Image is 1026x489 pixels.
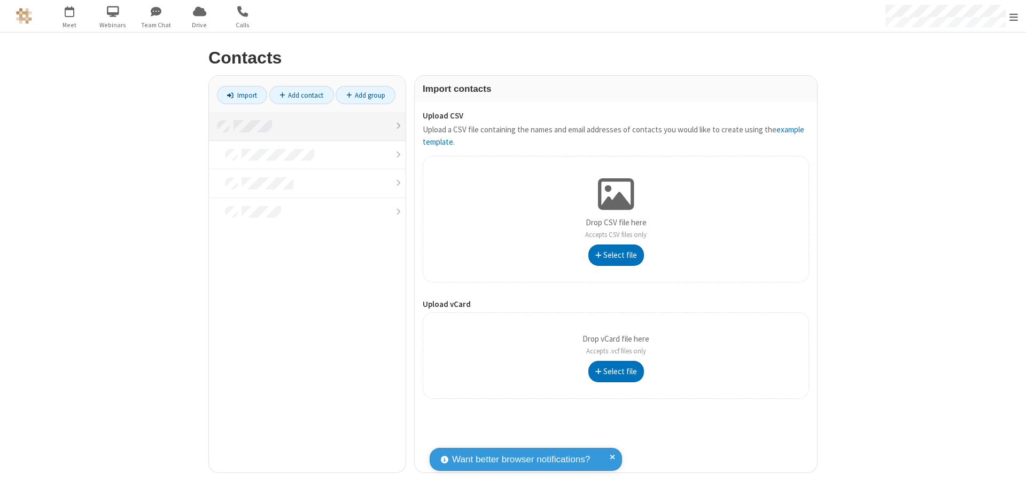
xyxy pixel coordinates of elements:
span: Meet [50,20,90,30]
a: Import [217,86,267,104]
button: Select file [588,361,644,382]
p: Drop CSV file here [585,217,647,241]
label: Upload vCard [423,298,809,311]
span: Calls [223,20,263,30]
button: Select file [588,244,644,266]
h3: Import contacts [423,84,809,94]
span: Drive [180,20,220,30]
h2: Contacts [208,49,818,67]
span: Webinars [93,20,133,30]
p: Upload a CSV file containing the names and email addresses of contacts you would like to create u... [423,124,809,148]
a: Add contact [269,86,334,104]
p: Drop vCard file here [582,333,649,357]
a: example template [423,124,804,147]
a: Add group [336,86,395,104]
span: Team Chat [136,20,176,30]
label: Upload CSV [423,110,809,122]
span: Accepts .vcf files only [586,346,646,356]
span: Want better browser notifications? [452,453,590,467]
span: Accepts CSV files only [585,230,647,239]
img: QA Selenium DO NOT DELETE OR CHANGE [16,8,32,24]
